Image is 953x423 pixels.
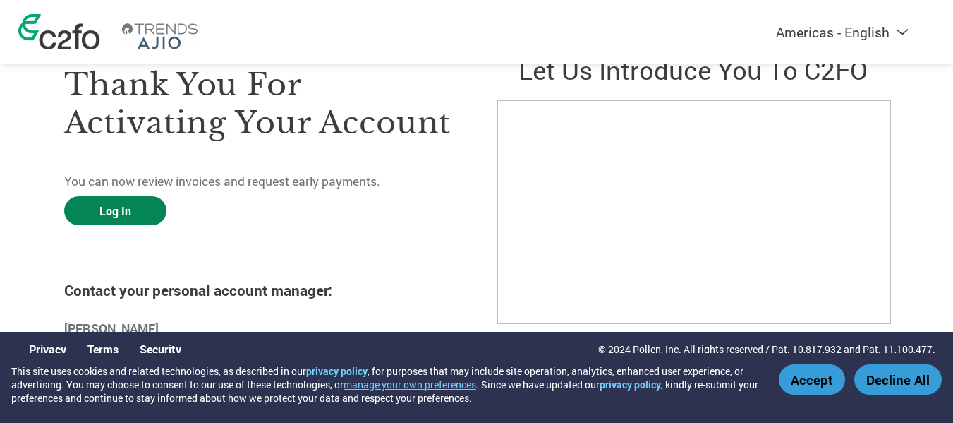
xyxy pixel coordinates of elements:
a: privacy policy [306,364,368,378]
button: Decline All [854,364,942,395]
div: This site uses cookies and related technologies, as described in our , for purposes that may incl... [11,364,758,405]
a: Privacy [29,342,66,357]
a: Log In [64,196,166,225]
a: Security [140,342,181,357]
a: Terms [87,342,119,357]
img: c2fo logo [18,14,100,49]
b: [PERSON_NAME] [64,321,159,337]
a: privacy policy [600,378,661,391]
button: manage your own preferences [344,378,476,391]
img: Reliance F&L [122,23,198,49]
iframe: C2FO Introduction Video [497,100,891,324]
h3: Thank you for activating your account [64,66,456,142]
p: © 2024 Pollen, Inc. All rights reserved / Pat. 10,817,932 and Pat. 11,100,477. [598,342,935,357]
p: You can now review invoices and request early payments. [64,172,456,191]
h2: Let us introduce you to C2FO [497,52,890,87]
h4: Contact your personal account manager: [64,280,456,300]
button: Accept [779,364,845,395]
